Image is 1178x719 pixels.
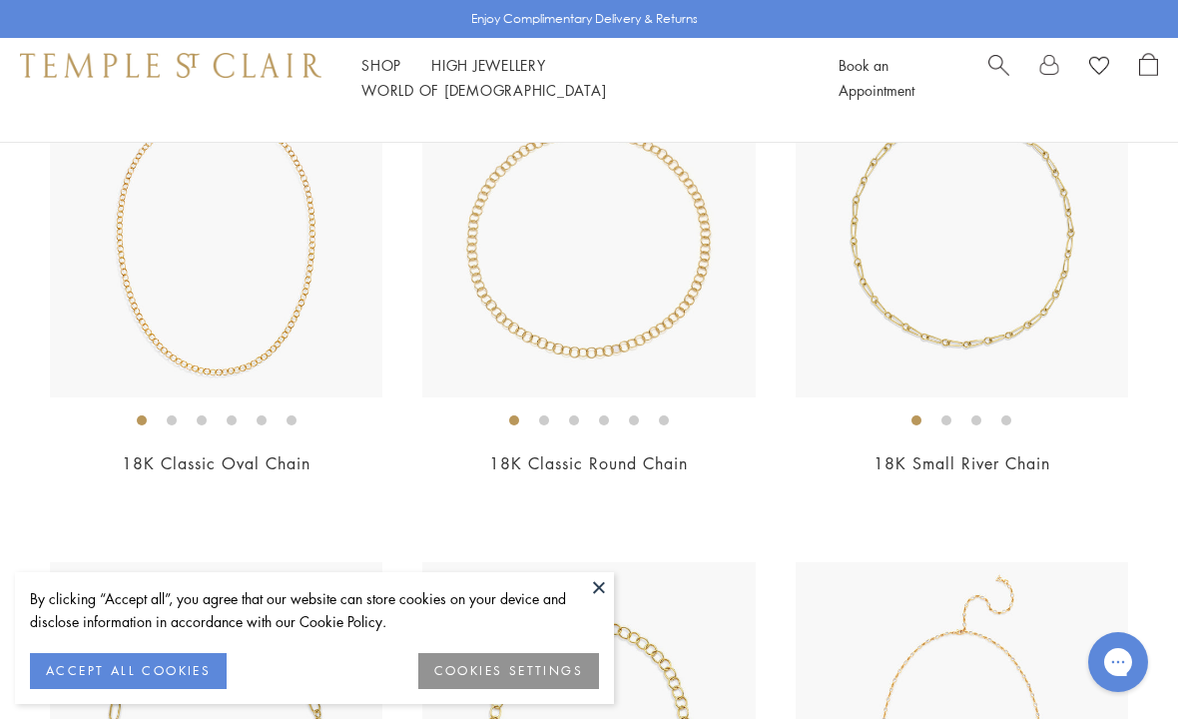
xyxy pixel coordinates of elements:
[489,452,688,474] a: 18K Classic Round Chain
[361,53,794,103] nav: Main navigation
[122,452,310,474] a: 18K Classic Oval Chain
[471,9,698,29] p: Enjoy Complimentary Delivery & Returns
[431,55,546,75] a: High JewelleryHigh Jewellery
[50,65,382,397] img: N88865-OV18
[422,65,755,397] img: N88853-RD18
[30,653,227,689] button: ACCEPT ALL COOKIES
[30,587,599,633] div: By clicking “Accept all”, you agree that our website can store cookies on your device and disclos...
[988,53,1009,103] a: Search
[418,653,599,689] button: COOKIES SETTINGS
[1078,625,1158,699] iframe: Gorgias live chat messenger
[1089,53,1109,83] a: View Wishlist
[796,65,1128,397] img: N88891-SMRIV18
[361,80,606,100] a: World of [DEMOGRAPHIC_DATA]World of [DEMOGRAPHIC_DATA]
[361,55,401,75] a: ShopShop
[874,452,1050,474] a: 18K Small River Chain
[839,55,914,100] a: Book an Appointment
[20,53,321,77] img: Temple St. Clair
[1139,53,1158,103] a: Open Shopping Bag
